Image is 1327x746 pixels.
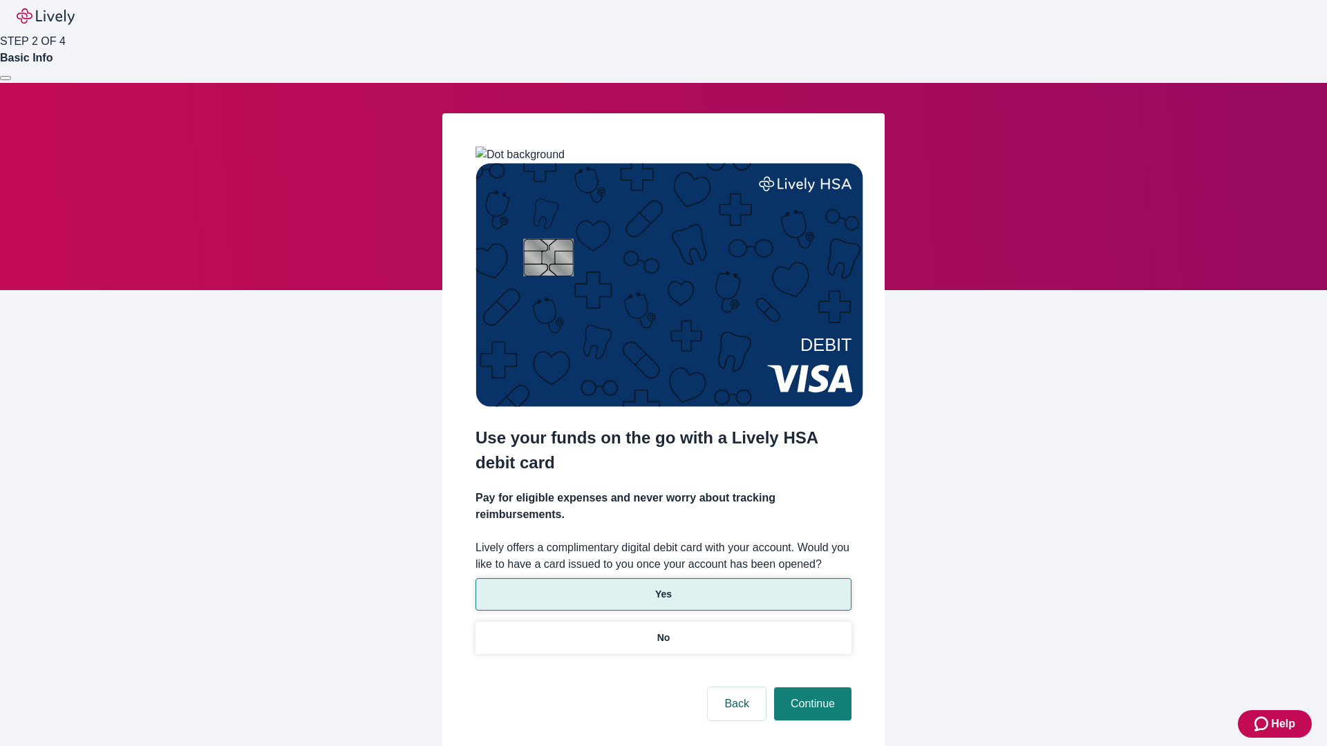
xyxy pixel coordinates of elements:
[476,539,851,573] label: Lively offers a complimentary digital debit card with your account. Would you like to have a card...
[476,163,863,407] img: Debit card
[476,490,851,523] h4: Pay for eligible expenses and never worry about tracking reimbursements.
[1238,710,1312,738] button: Zendesk support iconHelp
[476,578,851,611] button: Yes
[17,8,75,25] img: Lively
[657,631,670,645] p: No
[774,687,851,720] button: Continue
[476,425,851,475] h2: Use your funds on the go with a Lively HSA debit card
[708,687,766,720] button: Back
[476,622,851,654] button: No
[476,146,565,163] img: Dot background
[1254,716,1271,732] svg: Zendesk support icon
[655,587,672,602] p: Yes
[1271,716,1295,732] span: Help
